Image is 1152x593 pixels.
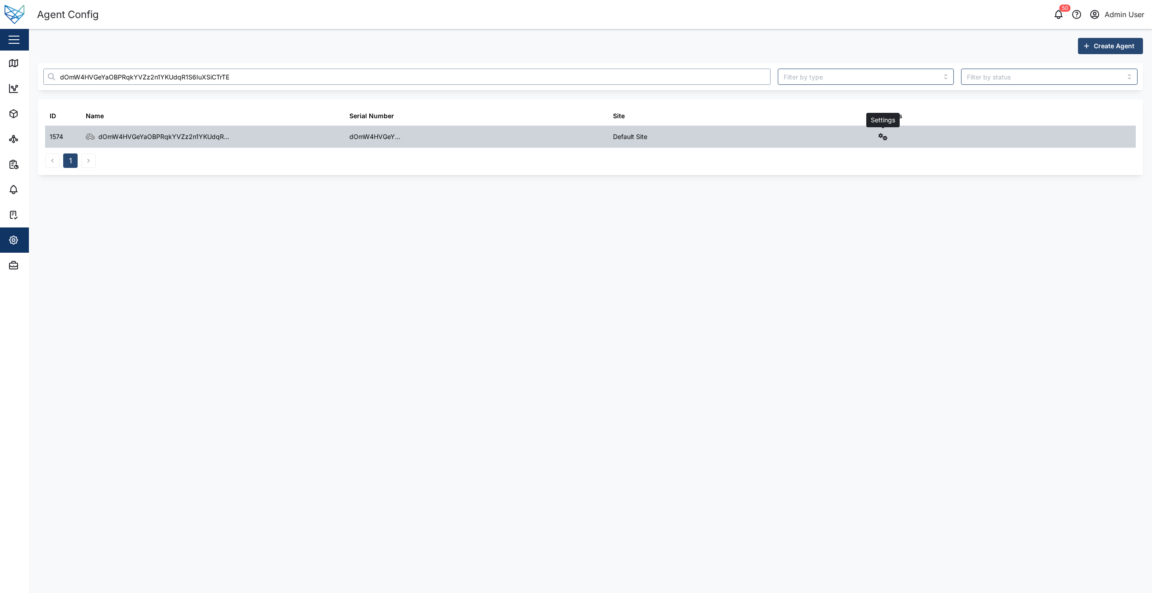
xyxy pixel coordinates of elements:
[349,111,394,121] div: Serial Number
[23,235,56,245] div: Settings
[50,111,56,121] div: ID
[1105,9,1144,20] div: Admin User
[1059,5,1071,12] div: 50
[1078,38,1143,54] button: Create Agent
[1088,8,1145,21] button: Admin User
[23,109,51,119] div: Assets
[37,7,99,23] div: Agent Config
[613,111,625,121] div: Site
[23,83,64,93] div: Dashboard
[23,210,48,220] div: Tasks
[778,69,954,85] input: Filter by type
[877,111,902,121] div: Settings
[23,159,54,169] div: Reports
[23,134,45,144] div: Sites
[98,132,229,142] div: dOmW4HVGeYaOBPRqkYVZz2n1YKUdqR...
[23,260,50,270] div: Admin
[86,111,104,121] div: Name
[5,5,24,24] img: Main Logo
[613,132,647,142] div: Default Site
[50,132,63,142] div: 1574
[961,69,1138,85] input: Filter by status
[23,185,51,195] div: Alarms
[349,132,400,142] div: dOmW4HVGeY...
[63,153,78,168] button: 1
[23,58,44,68] div: Map
[1094,38,1134,54] span: Create Agent
[43,69,771,85] input: Search agent here...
